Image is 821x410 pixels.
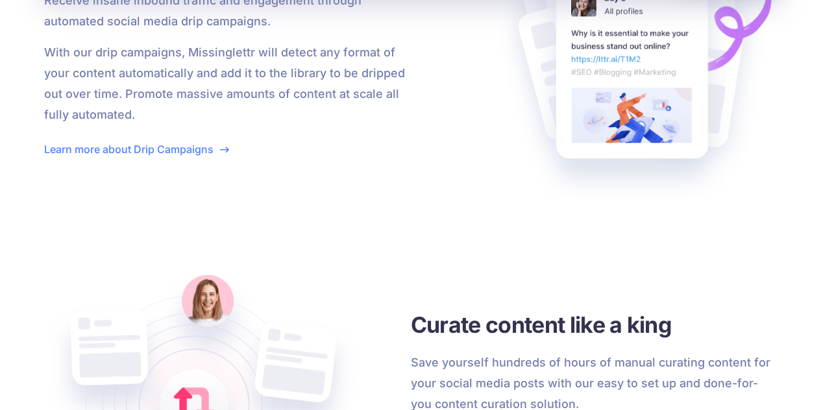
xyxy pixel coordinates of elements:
p: With our drip campaigns, Missinglettr will detect any format of your content automatically and ad... [44,42,411,125]
h3: Curate content like a king [411,310,778,339]
a: Learn more about Drip Campaigns [44,143,229,156]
